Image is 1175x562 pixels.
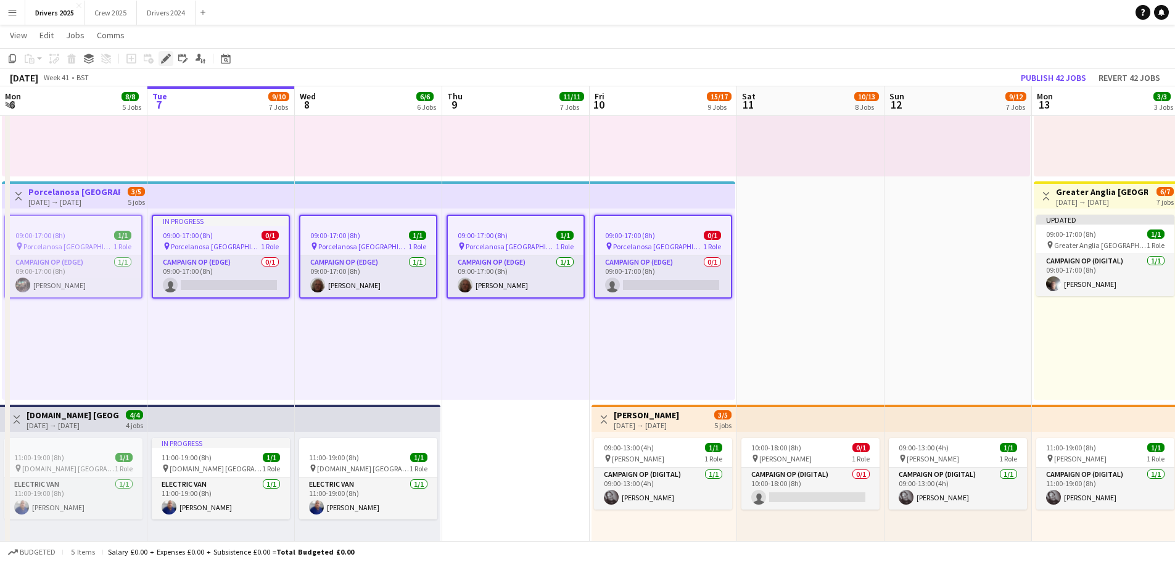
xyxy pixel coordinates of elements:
span: 11 [740,97,756,112]
span: 1 Role [261,242,279,251]
span: 10 [593,97,604,112]
span: 1 Role [1147,241,1165,250]
span: 11:00-19:00 (8h) [14,453,64,462]
span: 1 Role [410,464,427,473]
div: [DATE] → [DATE] [27,421,118,430]
span: Week 41 [41,73,72,82]
div: [DATE] → [DATE] [1056,197,1148,207]
span: 9/12 [1005,92,1026,101]
app-card-role: Campaign Op (Edge)1/109:00-17:00 (8h)[PERSON_NAME] [448,255,583,297]
app-card-role: Electric Van1/111:00-19:00 (8h)[PERSON_NAME] [152,477,290,519]
span: 1 Role [556,242,574,251]
span: 1/1 [705,443,722,452]
div: 11:00-19:00 (8h)1/1 [DOMAIN_NAME] [GEOGRAPHIC_DATA]1 RoleElectric Van1/111:00-19:00 (8h)[PERSON_N... [299,438,437,519]
app-job-card: 09:00-17:00 (8h)0/1 Porcelanosa [GEOGRAPHIC_DATA]1 RoleCampaign Op (Edge)0/109:00-17:00 (8h) [594,215,732,299]
span: 8/8 [122,92,139,101]
button: Drivers 2024 [137,1,196,25]
span: 13 [1035,97,1053,112]
span: 12 [888,97,904,112]
span: Greater Anglia [GEOGRAPHIC_DATA] [1054,241,1147,250]
span: Edit [39,30,54,41]
button: Revert 42 jobs [1094,70,1165,86]
div: Updated09:00-17:00 (8h)1/1 Greater Anglia [GEOGRAPHIC_DATA]1 RoleCampaign Op (Digital)1/109:00-17... [1036,215,1174,296]
span: 11/11 [559,92,584,101]
span: 09:00-17:00 (8h) [163,231,213,240]
div: 5 jobs [128,196,145,207]
span: Sun [889,91,904,102]
span: 9/10 [268,92,289,101]
h3: Greater Anglia [GEOGRAPHIC_DATA] [1056,186,1148,197]
span: [DOMAIN_NAME] [GEOGRAPHIC_DATA] [170,464,262,473]
app-job-card: 09:00-17:00 (8h)1/1 Porcelanosa [GEOGRAPHIC_DATA]1 RoleCampaign Op (Edge)1/109:00-17:00 (8h)[PERS... [299,215,437,299]
app-job-card: 09:00-13:00 (4h)1/1 [PERSON_NAME]1 RoleCampaign Op (Digital)1/109:00-13:00 (4h)[PERSON_NAME] [594,438,732,510]
span: 09:00-17:00 (8h) [310,231,360,240]
a: View [5,27,32,43]
span: 1/1 [410,453,427,462]
app-card-role: Campaign Op (Edge)1/109:00-17:00 (8h)[PERSON_NAME] [300,255,436,297]
span: 11:00-19:00 (8h) [309,453,359,462]
span: 6/6 [416,92,434,101]
span: 1 Role [408,242,426,251]
div: BST [76,73,89,82]
span: 6 [3,97,21,112]
span: 09:00-13:00 (4h) [604,443,654,452]
span: 11:00-19:00 (8h) [1046,443,1096,452]
span: 0/1 [704,231,721,240]
span: Budgeted [20,548,56,556]
span: 1/1 [263,453,280,462]
span: 10/13 [854,92,879,101]
span: 0/1 [262,231,279,240]
span: [PERSON_NAME] [759,454,812,463]
div: In progress [152,438,290,448]
div: 3 Jobs [1154,102,1173,112]
span: Total Budgeted £0.00 [276,547,354,556]
div: 9 Jobs [707,102,731,112]
span: 09:00-17:00 (8h) [458,231,508,240]
div: 7 Jobs [560,102,583,112]
div: In progress [153,216,289,226]
span: 1 Role [999,454,1017,463]
app-card-role: Campaign Op (Digital)1/109:00-17:00 (8h)[PERSON_NAME] [1036,254,1174,296]
span: 7 [150,97,167,112]
span: Thu [447,91,463,102]
app-job-card: 11:00-19:00 (8h)1/1 [PERSON_NAME]1 RoleCampaign Op (Digital)1/111:00-19:00 (8h)[PERSON_NAME] [1036,438,1174,510]
div: 6 Jobs [417,102,436,112]
app-card-role: Campaign Op (Digital)1/109:00-13:00 (4h)[PERSON_NAME] [594,468,732,510]
a: Jobs [61,27,89,43]
span: 1 Role [852,454,870,463]
button: Crew 2025 [85,1,137,25]
button: Publish 42 jobs [1016,70,1091,86]
div: 8 Jobs [855,102,878,112]
h3: Porcelanosa [GEOGRAPHIC_DATA] [28,186,120,197]
span: Jobs [66,30,85,41]
span: 1 Role [704,454,722,463]
app-job-card: In progress09:00-17:00 (8h)0/1 Porcelanosa [GEOGRAPHIC_DATA]1 RoleCampaign Op (Edge)0/109:00-17:0... [152,215,290,299]
span: Sat [742,91,756,102]
app-card-role: Campaign Op (Edge)0/109:00-17:00 (8h) [153,255,289,297]
span: 1/1 [1147,443,1165,452]
span: [PERSON_NAME] [907,454,959,463]
span: 09:00-17:00 (8h) [15,231,65,240]
span: 8 [298,97,316,112]
span: [DOMAIN_NAME] [GEOGRAPHIC_DATA] [317,464,410,473]
span: [PERSON_NAME] [612,454,664,463]
span: 1/1 [114,231,131,240]
app-job-card: In progress11:00-19:00 (8h)1/1 [DOMAIN_NAME] [GEOGRAPHIC_DATA]1 RoleElectric Van1/111:00-19:00 (8... [152,438,290,519]
span: 1 Role [1147,454,1165,463]
span: Porcelanosa [GEOGRAPHIC_DATA] [23,242,113,251]
app-job-card: 09:00-17:00 (8h)1/1 Porcelanosa [GEOGRAPHIC_DATA]1 RoleCampaign Op (Edge)1/109:00-17:00 (8h)[PERS... [4,215,142,299]
button: Drivers 2025 [25,1,85,25]
span: [DOMAIN_NAME] [GEOGRAPHIC_DATA] [22,464,115,473]
span: 1 Role [703,242,721,251]
span: 1/1 [409,231,426,240]
span: 6/7 [1156,187,1174,196]
span: Tue [152,91,167,102]
span: 3/3 [1153,92,1171,101]
div: [DATE] → [DATE] [28,197,120,207]
app-job-card: 09:00-17:00 (8h)1/1 Porcelanosa [GEOGRAPHIC_DATA]1 RoleCampaign Op (Edge)1/109:00-17:00 (8h)[PERS... [447,215,585,299]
